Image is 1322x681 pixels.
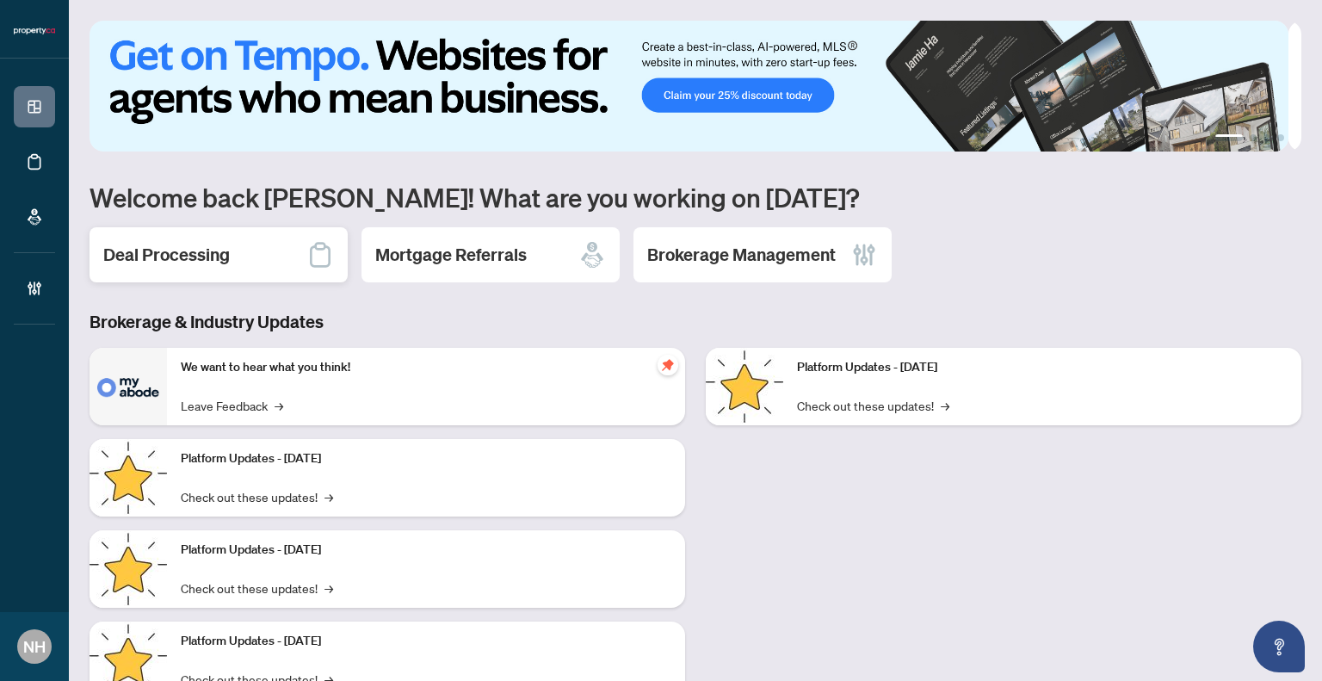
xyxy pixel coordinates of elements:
span: NH [23,635,46,659]
button: 1 [1215,134,1243,141]
button: 3 [1263,134,1270,141]
p: Platform Updates - [DATE] [181,449,671,468]
img: We want to hear what you think! [90,348,167,425]
p: Platform Updates - [DATE] [181,632,671,651]
span: → [324,487,333,506]
a: Check out these updates!→ [181,487,333,506]
span: pushpin [658,355,678,375]
p: We want to hear what you think! [181,358,671,377]
h2: Mortgage Referrals [375,243,527,267]
img: logo [14,26,55,36]
button: 4 [1277,134,1284,141]
h1: Welcome back [PERSON_NAME]! What are you working on [DATE]? [90,181,1301,214]
h3: Brokerage & Industry Updates [90,310,1301,334]
img: Platform Updates - June 23, 2025 [706,348,783,425]
p: Platform Updates - [DATE] [797,358,1288,377]
a: Check out these updates!→ [181,579,333,597]
p: Platform Updates - [DATE] [181,541,671,560]
button: 2 [1250,134,1257,141]
span: → [941,396,949,415]
span: → [275,396,283,415]
a: Check out these updates!→ [797,396,949,415]
h2: Deal Processing [103,243,230,267]
h2: Brokerage Management [647,243,836,267]
img: Slide 0 [90,21,1288,152]
img: Platform Updates - July 21, 2025 [90,530,167,608]
button: Open asap [1253,621,1305,672]
img: Platform Updates - September 16, 2025 [90,439,167,517]
span: → [324,579,333,597]
a: Leave Feedback→ [181,396,283,415]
